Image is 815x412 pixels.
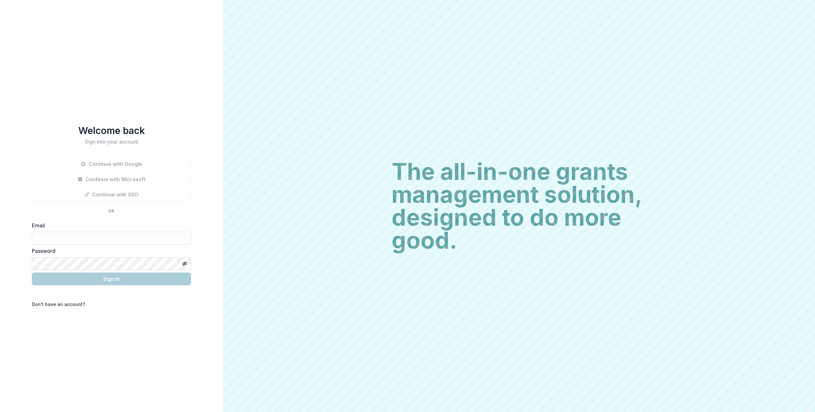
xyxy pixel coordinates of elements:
[32,301,85,308] p: Don't have an account?
[32,188,191,201] button: Continue with SSO
[32,158,191,170] button: Continue with Google
[32,273,191,285] button: Sign In
[180,259,190,269] button: Toggle password visibility
[32,125,191,136] h1: Welcome back
[32,222,187,229] label: Email
[32,139,191,145] h2: Sign into your account
[32,247,187,255] label: Password
[32,173,191,186] button: Continue with Microsoft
